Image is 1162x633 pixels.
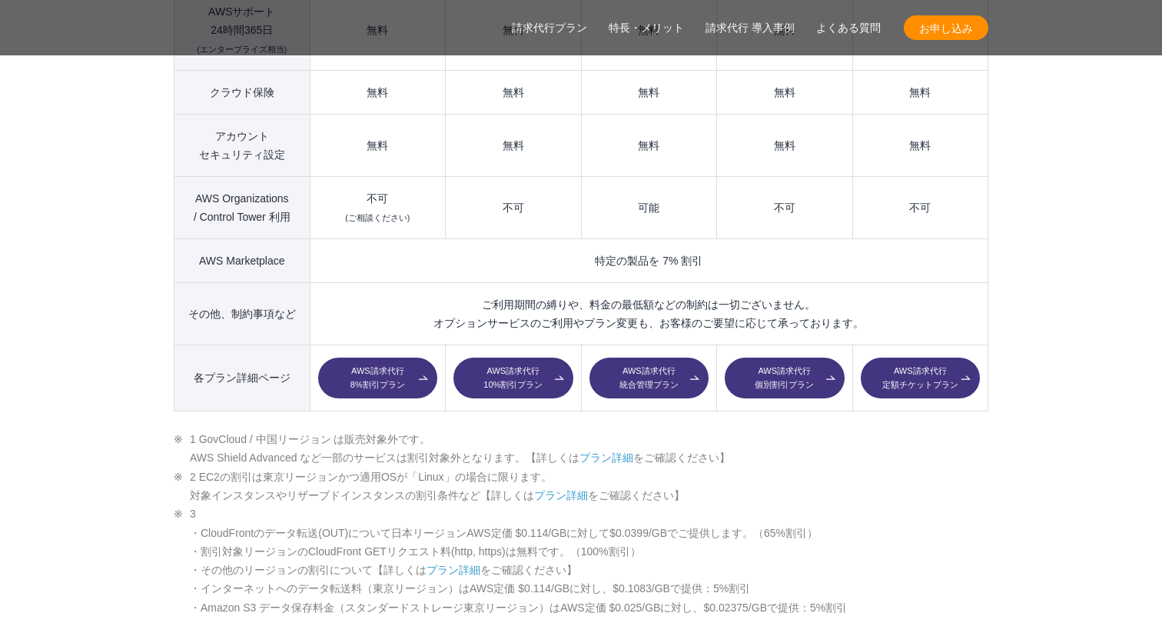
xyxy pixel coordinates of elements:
[725,358,844,399] a: AWS請求代行個別割引プラン
[310,114,445,176] td: 無料
[174,505,988,617] li: 3 ・CloudFrontのデータ転送(OUT)について日本リージョンAWS定価 $0.114/GBに対して$0.0399/GBでご提供します。（65%割引） ・割引対象リージョンのCloudF...
[861,358,980,399] a: AWS請求代行定額チケットプラン
[318,358,437,399] a: AWS請求代行8%割引プラン
[446,70,581,114] td: 無料
[581,176,716,238] td: 可能
[717,176,852,238] td: 不可
[427,564,480,576] a: プラン詳細
[581,114,716,176] td: 無料
[852,114,988,176] td: 無料
[512,20,587,36] a: 請求代行プラン
[579,451,633,464] a: プラン詳細
[174,70,310,114] th: クラウド保険
[197,45,287,54] small: (エンタープライズ相当)
[310,176,445,238] td: 不可
[174,430,988,468] li: 1 GovCloud / 中国リージョン は販売対象外です。 AWS Shield Advanced など一部のサービスは割引対象外となります。【詳しくは をご確認ください】
[174,468,988,505] li: 2 EC2の割引は東京リージョンかつ適用OSが「Linux」の場合に限ります。 対象インスタンスやリザーブドインスタンスの割引条件など【詳しくは をご確認ください】
[581,70,716,114] td: 無料
[310,70,445,114] td: 無料
[174,238,310,282] th: AWS Marketplace
[904,20,988,36] span: お申し込み
[446,176,581,238] td: 不可
[609,20,684,36] a: 特長・メリット
[310,282,988,345] td: ご利用期間の縛りや、料金の最低額などの制約は一切ございません。 オプションサービスのご利用やプラン変更も、お客様のご要望に応じて承っております。
[852,176,988,238] td: 不可
[446,114,581,176] td: 無料
[816,20,881,36] a: よくある質問
[534,489,588,501] a: プラン詳細
[310,238,988,282] td: 特定の製品を 7% 割引
[174,176,310,238] th: AWS Organizations / Control Tower 利用
[852,70,988,114] td: 無料
[705,20,795,36] a: 請求代行 導入事例
[345,213,410,222] small: (ご相談ください)
[174,345,310,411] th: 各プラン詳細ページ
[589,358,709,399] a: AWS請求代行統合管理プラン
[717,114,852,176] td: 無料
[174,282,310,345] th: その他、制約事項など
[717,70,852,114] td: 無料
[453,358,573,399] a: AWS請求代行10%割引プラン
[904,15,988,40] a: お申し込み
[174,114,310,176] th: アカウント セキュリティ設定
